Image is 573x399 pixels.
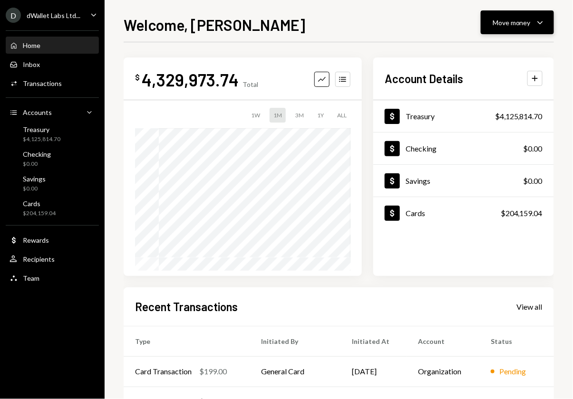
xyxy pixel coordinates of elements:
div: Treasury [406,112,435,121]
th: Status [479,326,554,356]
div: 1W [247,108,264,123]
div: $0.00 [23,185,46,193]
a: Treasury$4,125,814.70 [6,123,99,145]
a: Checking$0.00 [6,147,99,170]
a: Savings$0.00 [373,165,554,197]
div: Transactions [23,79,62,87]
div: D [6,8,21,23]
div: Cards [23,199,56,208]
a: Cards$204,159.04 [373,197,554,229]
h2: Account Details [385,71,463,86]
div: Accounts [23,108,52,116]
h2: Recent Transactions [135,299,238,314]
a: Cards$204,159.04 [6,197,99,219]
a: Treasury$4,125,814.70 [373,100,554,132]
div: Inbox [23,60,40,68]
div: Savings [406,176,430,185]
a: Checking$0.00 [373,133,554,164]
th: Initiated By [250,326,340,356]
a: Inbox [6,56,99,73]
a: View all [517,301,543,312]
td: General Card [250,356,340,387]
div: Card Transaction [135,366,192,377]
div: 1M [270,108,286,123]
div: Home [23,41,40,49]
div: Move money [493,18,531,28]
th: Initiated At [340,326,407,356]
a: Team [6,269,99,286]
div: $204,159.04 [23,209,56,218]
div: Savings [23,175,46,183]
div: View all [517,302,543,312]
div: $ [135,73,140,82]
div: dWallet Labs Ltd... [27,11,80,19]
div: 4,329,973.74 [142,69,239,90]
a: Savings$0.00 [6,172,99,195]
a: Accounts [6,104,99,121]
div: Rewards [23,236,49,244]
div: Cards [406,209,425,218]
div: $199.00 [199,366,227,377]
div: 1Y [313,108,328,123]
td: [DATE] [340,356,407,387]
div: Total [243,80,258,88]
div: $204,159.04 [501,208,543,219]
div: $0.00 [524,143,543,154]
div: Recipients [23,255,55,263]
th: Account [407,326,479,356]
div: Treasury [23,125,60,133]
div: $4,125,814.70 [23,135,60,143]
div: ALL [333,108,350,123]
a: Transactions [6,75,99,92]
div: Pending [499,366,526,377]
div: Team [23,274,39,282]
h1: Welcome, [PERSON_NAME] [124,15,305,34]
div: $0.00 [23,160,51,168]
div: Checking [406,144,437,153]
div: Checking [23,150,51,158]
div: $4,125,814.70 [495,111,543,122]
button: Move money [481,10,554,34]
a: Recipients [6,250,99,267]
div: $0.00 [524,175,543,187]
a: Home [6,37,99,54]
div: 3M [291,108,308,123]
a: Rewards [6,231,99,248]
td: Organization [407,356,479,387]
th: Type [124,326,250,356]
